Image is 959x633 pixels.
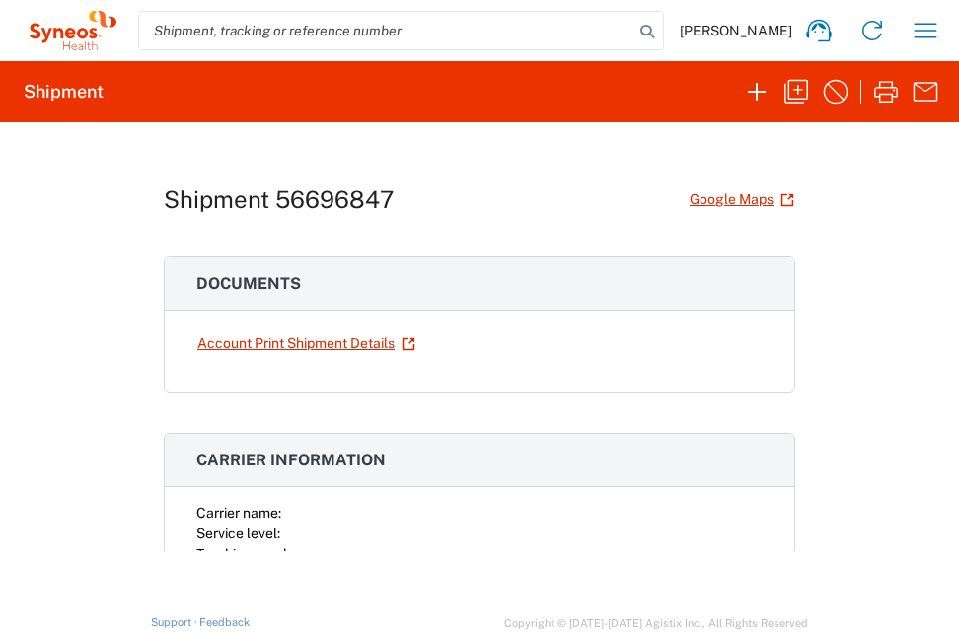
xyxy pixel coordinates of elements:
a: Feedback [199,616,250,628]
span: [PERSON_NAME] [680,22,792,39]
span: Carrier name: [196,505,281,521]
span: Tracking number: [196,546,307,562]
span: Carrier information [196,451,386,469]
a: Account Print Shipment Details [196,326,416,361]
h1: Shipment 56696847 [164,185,394,214]
span: Service level: [196,526,280,541]
h2: Shipment [24,80,104,104]
span: Documents [196,274,301,293]
a: Google Maps [689,182,795,217]
a: Support [151,616,200,628]
input: Shipment, tracking or reference number [139,12,633,49]
span: Copyright © [DATE]-[DATE] Agistix Inc., All Rights Reserved [504,614,808,632]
